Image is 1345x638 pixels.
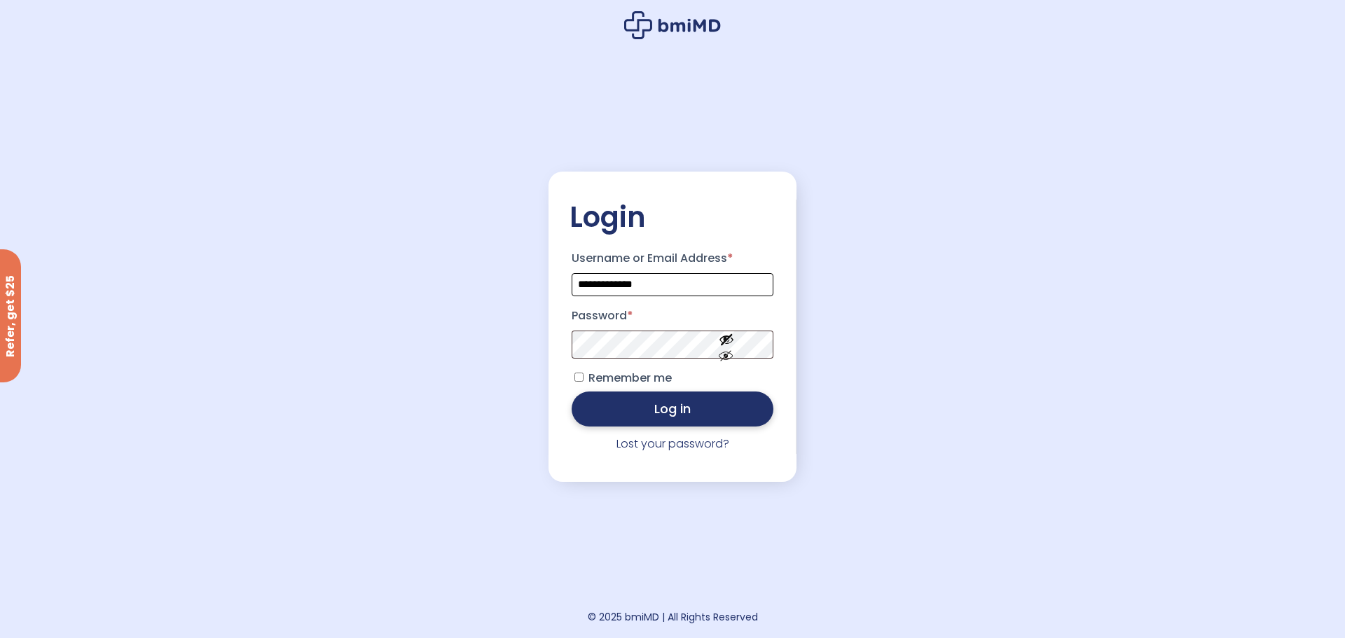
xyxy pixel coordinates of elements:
[572,305,773,327] label: Password
[570,200,775,235] h2: Login
[574,373,584,382] input: Remember me
[572,247,773,270] label: Username or Email Address
[588,370,672,386] span: Remember me
[588,607,758,627] div: © 2025 bmiMD | All Rights Reserved
[687,320,766,368] button: Show password
[616,436,729,452] a: Lost your password?
[572,391,773,427] button: Log in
